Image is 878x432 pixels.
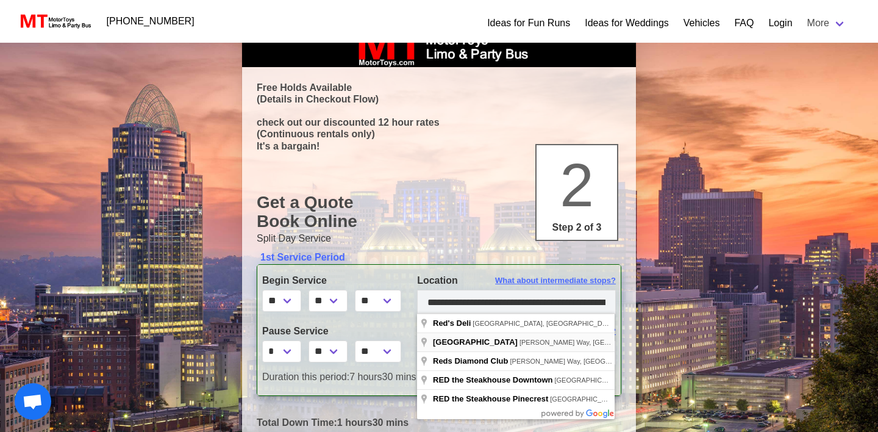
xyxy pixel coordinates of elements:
[800,11,854,35] a: More
[257,117,621,128] p: check out our discounted 12 hour rates
[473,320,690,327] span: [GEOGRAPHIC_DATA], [GEOGRAPHIC_DATA], [GEOGRAPHIC_DATA]
[373,417,409,428] span: 30 mins
[417,275,458,286] span: Location
[262,372,349,382] span: Duration this period:
[550,395,693,403] span: [GEOGRAPHIC_DATA], [GEOGRAPHIC_DATA]
[257,140,621,152] p: It's a bargain!
[585,16,669,31] a: Ideas for Weddings
[257,82,621,93] p: Free Holds Available
[262,273,399,288] label: Begin Service
[768,16,792,31] a: Login
[257,417,337,428] span: Total Down Time:
[382,372,416,382] span: 30 mins
[99,9,202,34] a: [PHONE_NUMBER]
[17,13,92,30] img: MotorToys Logo
[257,93,621,105] p: (Details in Checkout Flow)
[734,16,754,31] a: FAQ
[433,394,548,403] span: RED the Steakhouse Pinecrest
[257,128,621,140] p: (Continuous rentals only)
[554,376,771,384] span: [GEOGRAPHIC_DATA], [GEOGRAPHIC_DATA], [GEOGRAPHIC_DATA]
[495,325,616,337] span: What about intermediate stops?
[683,16,720,31] a: Vehicles
[433,337,518,347] span: [GEOGRAPHIC_DATA]
[348,23,530,67] img: box_logo_brand.jpeg
[487,16,570,31] a: Ideas for Fun Runs
[433,375,552,384] span: RED the Steakhouse Downtown
[560,151,594,219] span: 2
[519,339,810,346] span: [PERSON_NAME] Way, [GEOGRAPHIC_DATA], [GEOGRAPHIC_DATA], [GEOGRAPHIC_DATA]
[541,220,612,235] p: Step 2 of 3
[257,193,621,231] h1: Get a Quote Book Online
[15,383,51,420] a: Open chat
[262,324,399,339] label: Pause Service
[510,358,801,365] span: [PERSON_NAME] Way, [GEOGRAPHIC_DATA], [GEOGRAPHIC_DATA], [GEOGRAPHIC_DATA]
[495,275,616,287] span: What about intermediate stops?
[257,231,621,246] p: Split Day Service
[433,319,471,328] span: Red's Deli
[253,370,625,384] div: 7 hours
[248,416,630,430] div: 1 hours
[433,356,509,365] span: Reds Diamond Club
